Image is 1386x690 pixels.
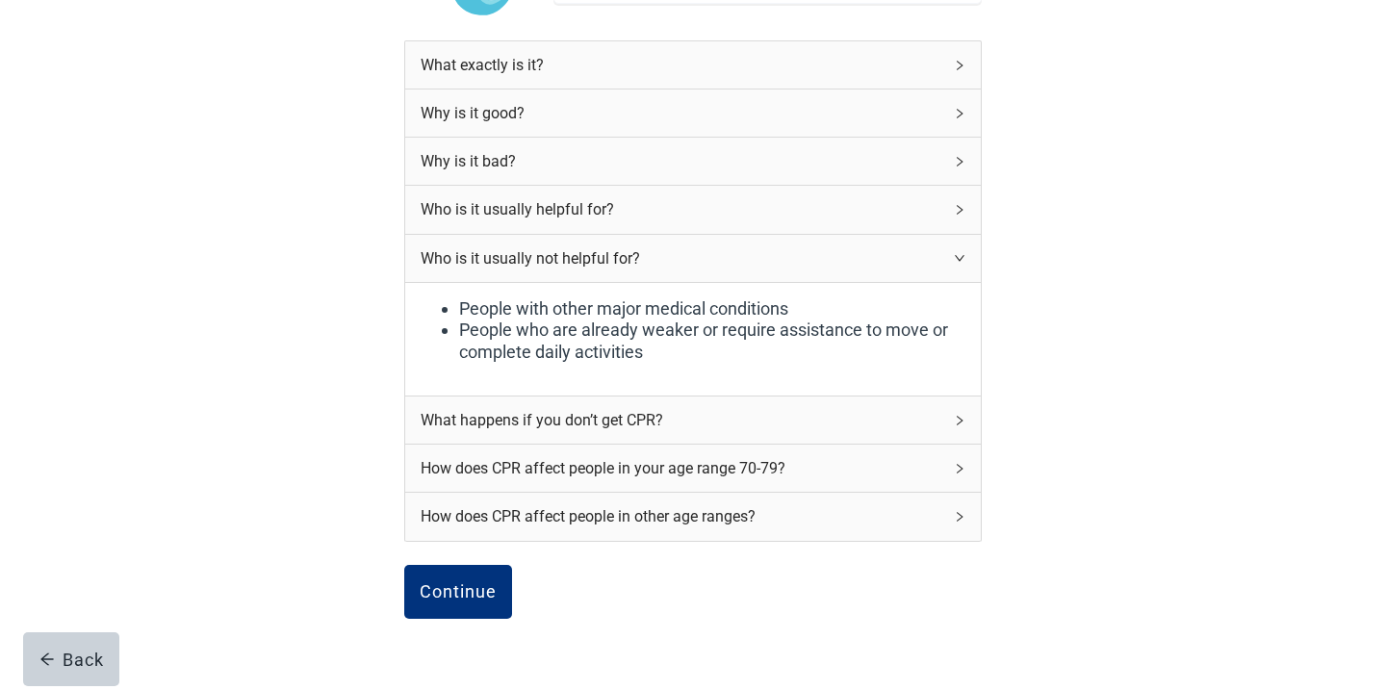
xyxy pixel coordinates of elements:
[405,396,981,444] div: What happens if you don’t get CPR?
[39,652,55,667] span: arrow-left
[421,149,942,173] div: Why is it bad?
[405,235,981,282] div: Who is it usually not helpful for?
[954,415,965,426] span: right
[404,565,512,619] button: Continue
[421,408,942,432] div: What happens if you don’t get CPR?
[421,101,942,125] div: Why is it good?
[954,463,965,474] span: right
[459,298,965,320] li: People with other major medical conditions
[405,89,981,137] div: Why is it good?
[23,632,119,686] button: arrow-leftBack
[421,197,942,221] div: Who is it usually helpful for?
[39,650,104,669] div: Back
[954,108,965,119] span: right
[421,504,942,528] div: How does CPR affect people in other age ranges?
[405,41,981,89] div: What exactly is it?
[421,246,942,270] div: Who is it usually not helpful for?
[954,252,965,264] span: right
[421,456,942,480] div: How does CPR affect people in your age range 70-79?
[954,60,965,71] span: right
[954,511,965,523] span: right
[459,319,965,363] li: People who are already weaker or require assistance to move or complete daily activities
[405,138,981,185] div: Why is it bad?
[954,204,965,216] span: right
[954,156,965,167] span: right
[405,186,981,233] div: Who is it usually helpful for?
[421,53,942,77] div: What exactly is it?
[405,493,981,540] div: How does CPR affect people in other age ranges?
[405,445,981,492] div: How does CPR affect people in your age range 70-79?
[420,582,497,601] div: Continue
